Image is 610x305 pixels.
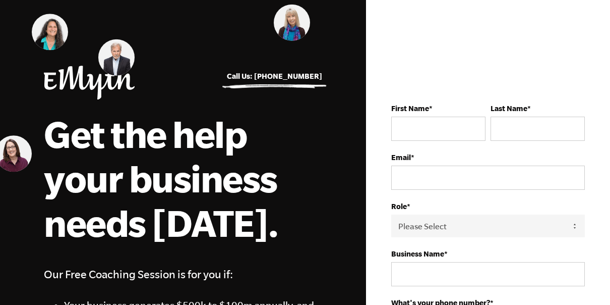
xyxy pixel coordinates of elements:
strong: First Name [391,104,429,113]
a: Call Us: [PHONE_NUMBER] [227,72,322,80]
h4: Our Free Coaching Session is for you if: [44,265,322,283]
img: Mary Rydman, EMyth Business Coach [274,5,310,41]
img: Judith Lerner, EMyth Business Coach [32,14,68,50]
strong: Last Name [491,104,527,113]
strong: Role [391,202,407,211]
strong: Business Name [391,249,444,258]
img: EMyth [44,65,135,99]
strong: Email [391,153,411,162]
h1: Get the help your business needs [DATE]. [44,112,321,245]
iframe: Chat Widget [560,257,610,305]
img: Steve Edkins, EMyth Business Coach [98,39,135,76]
